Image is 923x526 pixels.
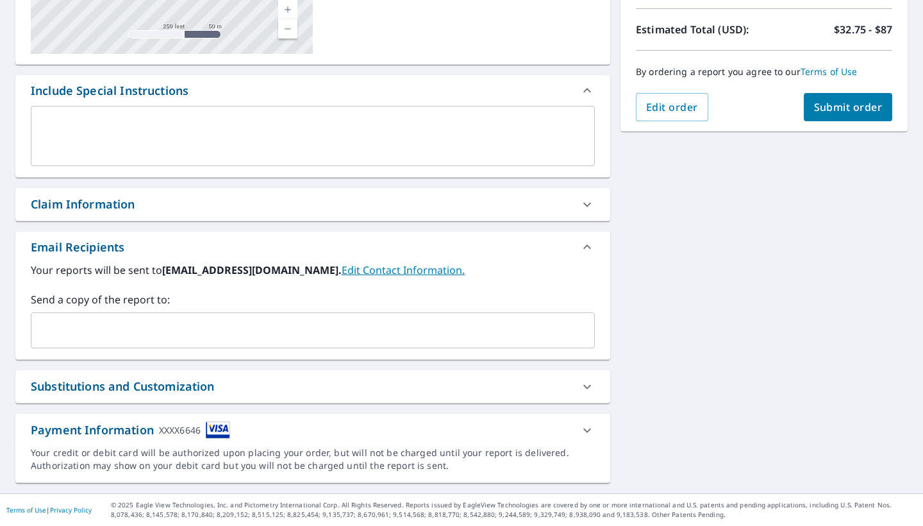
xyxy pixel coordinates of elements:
div: XXXX6646 [159,421,201,439]
div: Payment Information [31,421,230,439]
div: Include Special Instructions [15,75,610,106]
a: EditContactInfo [342,263,465,277]
span: Edit order [646,100,698,114]
button: Submit order [804,93,893,121]
div: Claim Information [31,196,135,213]
p: Estimated Total (USD): [636,22,764,37]
span: Submit order [814,100,883,114]
p: | [6,506,92,514]
div: Email Recipients [31,239,124,256]
div: Substitutions and Customization [31,378,215,395]
div: Payment InformationXXXX6646cardImage [15,414,610,446]
img: cardImage [206,421,230,439]
label: Send a copy of the report to: [31,292,595,307]
a: Terms of Use [801,65,858,78]
a: Terms of Use [6,505,46,514]
div: Substitutions and Customization [15,370,610,403]
a: Current Level 17, Zoom Out [278,19,297,38]
div: Your credit or debit card will be authorized upon placing your order, but will not be charged unt... [31,446,595,472]
button: Edit order [636,93,708,121]
label: Your reports will be sent to [31,262,595,278]
div: Include Special Instructions [31,82,188,99]
p: By ordering a report you agree to our [636,66,892,78]
div: Claim Information [15,188,610,221]
div: Email Recipients [15,232,610,262]
p: © 2025 Eagle View Technologies, Inc. and Pictometry International Corp. All Rights Reserved. Repo... [111,500,917,520]
a: Privacy Policy [50,505,92,514]
p: $32.75 - $87 [834,22,892,37]
b: [EMAIL_ADDRESS][DOMAIN_NAME]. [162,263,342,277]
